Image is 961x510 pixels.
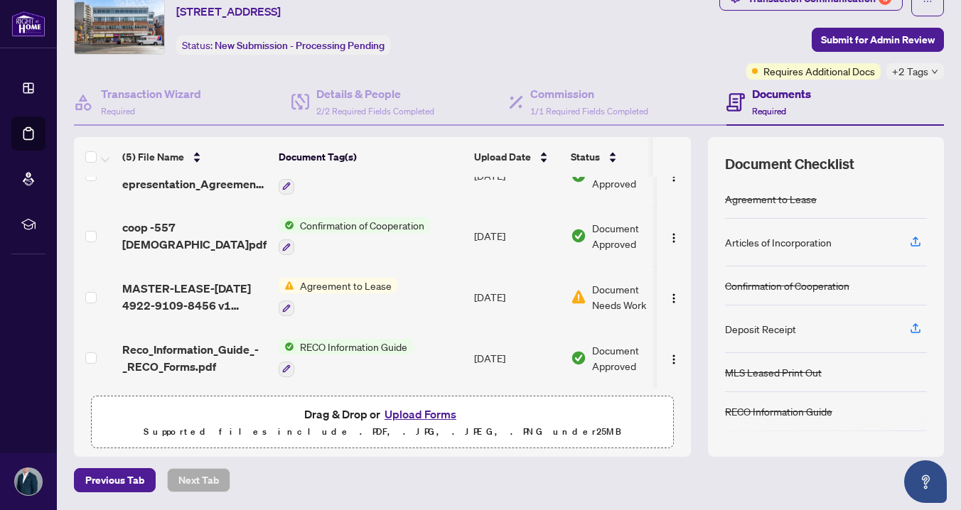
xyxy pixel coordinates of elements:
[752,85,811,102] h4: Documents
[122,219,267,253] span: coop -557 [DEMOGRAPHIC_DATA]pdf
[279,217,430,256] button: Status IconConfirmation of Cooperation
[304,405,461,423] span: Drag & Drop or
[931,68,938,75] span: down
[752,106,786,116] span: Required
[279,217,294,233] img: Status Icon
[812,28,944,52] button: Submit for Admin Review
[725,364,822,380] div: MLS Leased Print Out
[176,36,390,55] div: Status:
[662,347,685,369] button: Logo
[565,137,686,177] th: Status
[725,154,854,174] span: Document Checklist
[892,63,928,80] span: +2 Tags
[101,85,201,102] h4: Transaction Wizard
[11,11,45,37] img: logo
[468,327,565,389] td: [DATE]
[530,85,648,102] h4: Commission
[294,217,430,233] span: Confirmation of Cooperation
[668,354,680,365] img: Logo
[294,278,397,293] span: Agreement to Lease
[122,341,267,375] span: Reco_Information_Guide_-_RECO_Forms.pdf
[74,468,156,492] button: Previous Tab
[725,191,817,207] div: Agreement to Lease
[279,278,397,316] button: Status IconAgreement to Lease
[821,28,935,51] span: Submit for Admin Review
[725,234,832,250] div: Articles of Incorporation
[468,137,565,177] th: Upload Date
[571,350,586,366] img: Document Status
[530,106,648,116] span: 1/1 Required Fields Completed
[101,106,135,116] span: Required
[279,339,294,354] img: Status Icon
[316,106,434,116] span: 2/2 Required Fields Completed
[668,171,680,183] img: Logo
[468,266,565,327] td: [DATE]
[904,460,947,503] button: Open asap
[273,137,468,177] th: Document Tag(s)
[167,468,230,492] button: Next Tab
[85,469,144,492] span: Previous Tab
[592,220,680,251] span: Document Approved
[571,228,586,244] img: Document Status
[176,3,281,20] span: [STREET_ADDRESS]
[122,149,184,165] span: (5) File Name
[15,468,42,495] img: Profile Icon
[571,289,586,305] img: Document Status
[100,423,665,440] p: Supported files include .PDF, .JPG, .JPEG, .PNG under 25 MB
[725,278,849,293] div: Confirmation of Cooperation
[668,232,680,244] img: Logo
[474,149,531,165] span: Upload Date
[468,206,565,267] td: [DATE]
[122,280,267,314] span: MASTER-LEASE-[DATE] 4922-9109-8456 v1 execution copy-1-2 002 signed.pdf
[215,39,385,52] span: New Submission - Processing Pending
[92,396,673,449] span: Drag & Drop orUpload FormsSupported files include .PDF, .JPG, .JPEG, .PNG under25MB
[662,224,685,247] button: Logo
[725,403,832,419] div: RECO Information Guide
[316,85,434,102] h4: Details & People
[279,339,413,377] button: Status IconRECO Information Guide
[571,149,600,165] span: Status
[763,63,875,79] span: Requires Additional Docs
[380,405,461,423] button: Upload Forms
[592,342,680,374] span: Document Approved
[294,339,413,354] span: RECO Information Guide
[725,321,796,337] div: Deposit Receipt
[117,137,273,177] th: (5) File Name
[279,278,294,293] img: Status Icon
[668,293,680,304] img: Logo
[662,286,685,308] button: Logo
[592,281,666,313] span: Document Needs Work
